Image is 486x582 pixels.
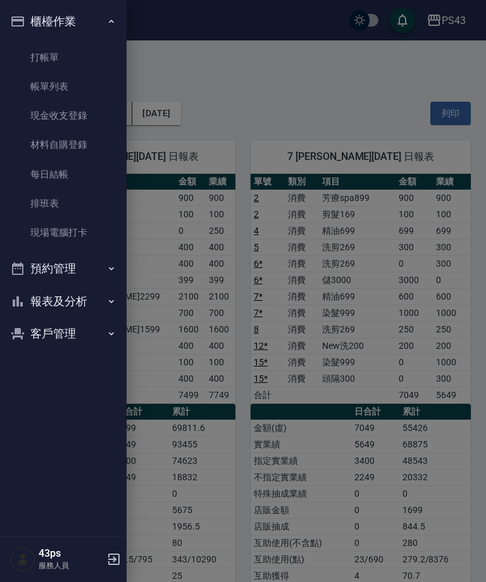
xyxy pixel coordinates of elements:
button: 客戶管理 [5,317,121,350]
h5: 43ps [39,547,103,560]
p: 服務人員 [39,560,103,571]
a: 材料自購登錄 [5,130,121,159]
a: 每日結帳 [5,160,121,189]
img: Person [10,547,35,572]
a: 現場電腦打卡 [5,218,121,247]
button: 櫃檯作業 [5,5,121,38]
a: 現金收支登錄 [5,101,121,130]
a: 打帳單 [5,43,121,72]
a: 帳單列表 [5,72,121,101]
button: 報表及分析 [5,285,121,318]
button: 預約管理 [5,252,121,285]
a: 排班表 [5,189,121,218]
